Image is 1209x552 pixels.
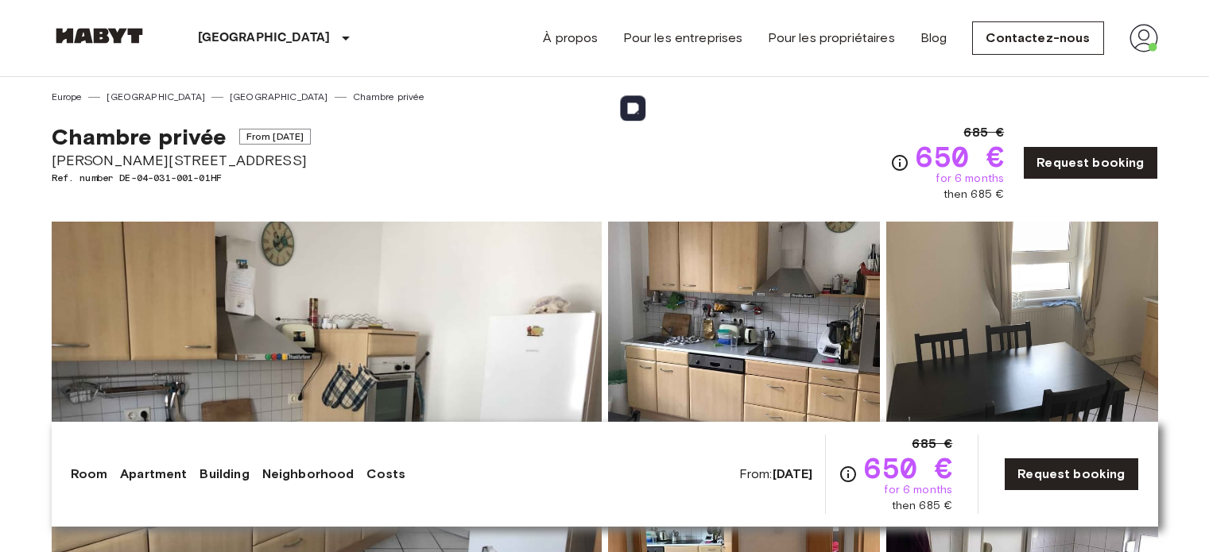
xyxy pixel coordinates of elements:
img: Habyt [52,28,147,44]
svg: Check cost overview for full price breakdown. Please note that discounts apply to new joiners onl... [890,153,909,172]
a: Request booking [1023,146,1157,179]
a: Request booking [1004,457,1138,491]
a: Blog [920,29,947,48]
span: 650 € [864,454,952,482]
span: then 685 € [892,498,953,514]
a: Neighborhood [262,465,355,484]
b: [DATE] [773,466,813,481]
span: for 6 months [884,482,952,498]
span: 685 € [963,123,1004,142]
img: avatar [1130,24,1158,52]
img: Picture of unit DE-04-031-001-01HF [886,222,1158,430]
svg: Check cost overview for full price breakdown. Please note that discounts apply to new joiners onl... [839,465,858,484]
span: 685 € [912,434,952,454]
a: [GEOGRAPHIC_DATA] [230,90,328,104]
span: for 6 months [936,171,1004,187]
a: Apartment [120,465,187,484]
p: [GEOGRAPHIC_DATA] [198,29,331,48]
a: Contactez-nous [972,21,1103,55]
a: Costs [366,465,405,484]
span: Chambre privée [52,123,227,150]
span: From: [739,465,813,483]
a: Pour les propriétaires [768,29,894,48]
span: From [DATE] [239,129,312,145]
a: À propos [543,29,598,48]
span: then 685 € [944,187,1005,203]
a: Pour les entreprises [623,29,742,48]
a: Building [200,465,249,484]
span: Ref. number DE-04-031-001-01HF [52,171,312,185]
a: Chambre privée [353,90,425,104]
span: 650 € [916,142,1004,171]
span: [PERSON_NAME][STREET_ADDRESS] [52,150,312,171]
a: [GEOGRAPHIC_DATA] [107,90,205,104]
a: Room [71,465,108,484]
img: Picture of unit DE-04-031-001-01HF [608,222,880,430]
a: Europe [52,90,83,104]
